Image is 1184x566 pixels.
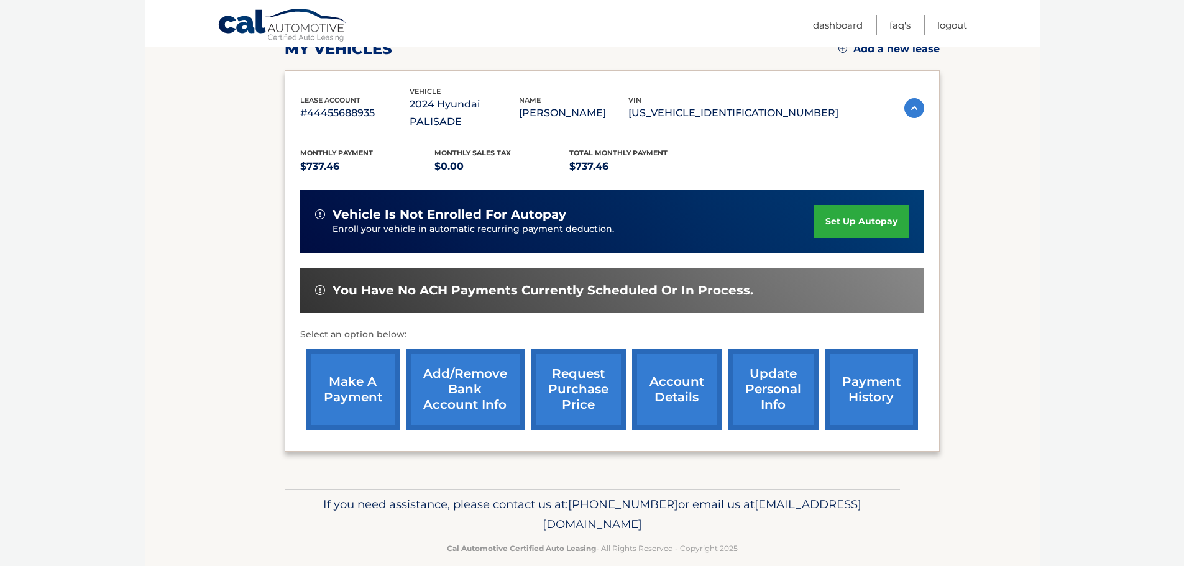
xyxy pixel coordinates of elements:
[410,96,519,130] p: 2024 Hyundai PALISADE
[569,158,704,175] p: $737.46
[543,497,861,531] span: [EMAIL_ADDRESS][DOMAIN_NAME]
[300,148,373,157] span: Monthly Payment
[813,15,863,35] a: Dashboard
[814,205,909,238] a: set up autopay
[904,98,924,118] img: accordion-active.svg
[569,148,668,157] span: Total Monthly Payment
[825,349,918,430] a: payment history
[838,43,940,55] a: Add a new lease
[889,15,911,35] a: FAQ's
[285,40,392,58] h2: my vehicles
[300,327,924,342] p: Select an option below:
[410,87,441,96] span: vehicle
[406,349,525,430] a: Add/Remove bank account info
[333,283,753,298] span: You have no ACH payments currently scheduled or in process.
[937,15,967,35] a: Logout
[838,44,847,53] img: add.svg
[628,104,838,122] p: [US_VEHICLE_IDENTIFICATION_NUMBER]
[293,542,892,555] p: - All Rights Reserved - Copyright 2025
[333,222,815,236] p: Enroll your vehicle in automatic recurring payment deduction.
[218,8,348,44] a: Cal Automotive
[519,104,628,122] p: [PERSON_NAME]
[434,148,511,157] span: Monthly sales Tax
[315,209,325,219] img: alert-white.svg
[306,349,400,430] a: make a payment
[300,104,410,122] p: #44455688935
[728,349,819,430] a: update personal info
[300,158,435,175] p: $737.46
[434,158,569,175] p: $0.00
[300,96,360,104] span: lease account
[632,349,722,430] a: account details
[315,285,325,295] img: alert-white.svg
[293,495,892,534] p: If you need assistance, please contact us at: or email us at
[333,207,566,222] span: vehicle is not enrolled for autopay
[531,349,626,430] a: request purchase price
[568,497,678,511] span: [PHONE_NUMBER]
[447,544,596,553] strong: Cal Automotive Certified Auto Leasing
[628,96,641,104] span: vin
[519,96,541,104] span: name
